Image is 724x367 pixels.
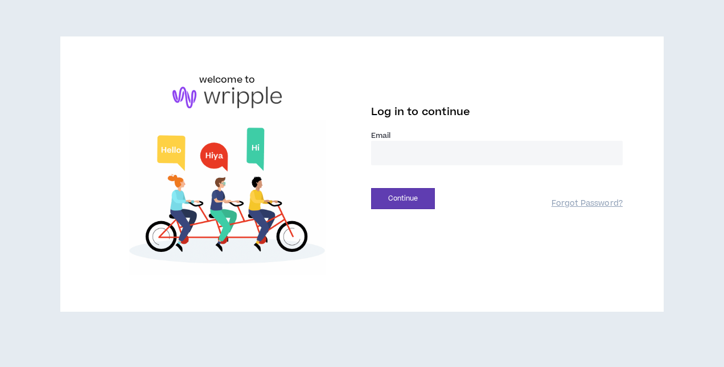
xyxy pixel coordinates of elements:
label: Email [371,131,623,141]
img: logo-brand.png [172,87,282,108]
img: Welcome to Wripple [101,120,353,276]
a: Forgot Password? [552,198,623,209]
h6: welcome to [199,73,256,87]
span: Log in to continue [371,105,470,119]
button: Continue [371,188,435,209]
